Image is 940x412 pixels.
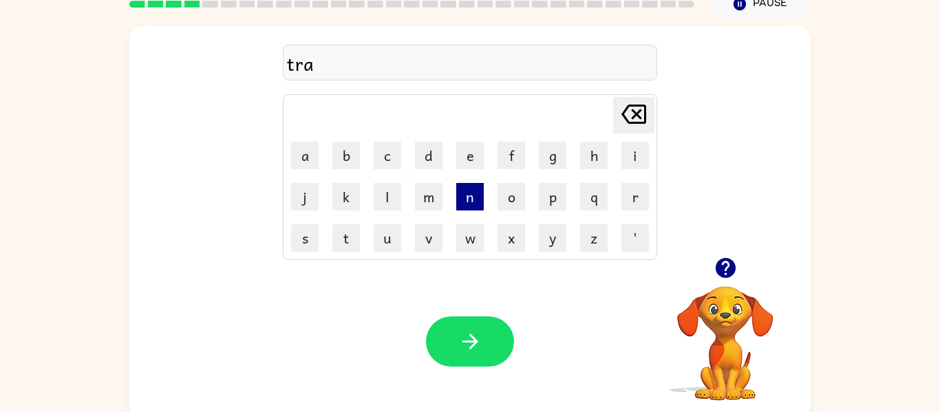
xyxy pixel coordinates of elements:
[332,142,360,169] button: b
[621,183,649,210] button: r
[621,142,649,169] button: i
[580,224,608,252] button: z
[539,142,566,169] button: g
[287,49,653,78] div: tra
[539,224,566,252] button: y
[374,224,401,252] button: u
[498,183,525,210] button: o
[621,224,649,252] button: '
[580,183,608,210] button: q
[539,183,566,210] button: p
[456,142,484,169] button: e
[580,142,608,169] button: h
[291,224,319,252] button: s
[656,265,794,402] video: Your browser must support playing .mp4 files to use Literably. Please try using another browser.
[456,183,484,210] button: n
[456,224,484,252] button: w
[498,142,525,169] button: f
[332,224,360,252] button: t
[415,224,442,252] button: v
[498,224,525,252] button: x
[374,183,401,210] button: l
[374,142,401,169] button: c
[291,183,319,210] button: j
[291,142,319,169] button: a
[415,142,442,169] button: d
[332,183,360,210] button: k
[415,183,442,210] button: m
